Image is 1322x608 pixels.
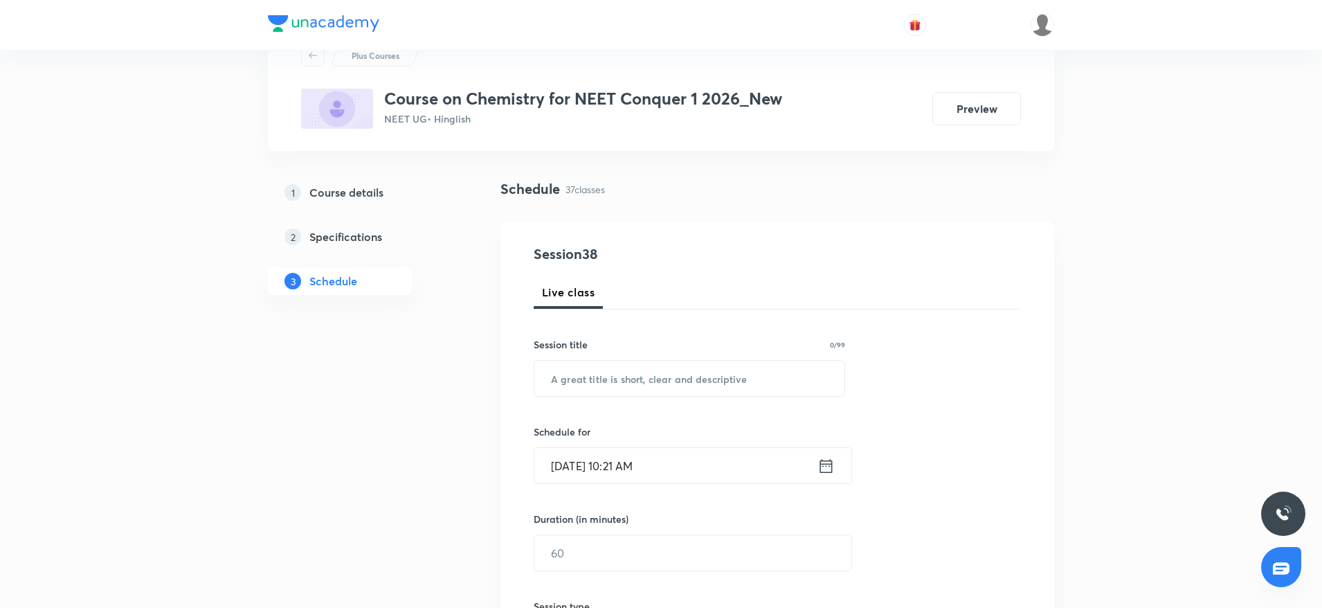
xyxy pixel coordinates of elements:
img: 5AF098CB-3D5B-4C6F-95D0-48AFF1FB4850_plus.png [301,89,373,129]
p: 37 classes [565,182,605,197]
h4: Session 38 [534,244,786,265]
img: ttu [1275,506,1292,522]
p: 1 [284,184,301,201]
h5: Course details [309,184,383,201]
img: Company Logo [268,15,379,32]
h6: Duration (in minutes) [534,512,628,526]
p: NEET UG • Hinglish [384,111,782,126]
input: A great title is short, clear and descriptive [534,361,844,396]
input: 60 [534,535,851,571]
p: 3 [284,273,301,289]
span: Live class [542,284,595,301]
h3: Course on Chemistry for NEET Conquer 1 2026_New [384,89,782,109]
a: 2Specifications [268,223,456,251]
img: avatar [909,19,921,31]
button: avatar [904,14,926,36]
h5: Specifications [309,229,382,245]
h5: Schedule [309,273,357,289]
h6: Session title [534,337,588,352]
p: 2 [284,229,301,245]
a: Company Logo [268,15,379,35]
a: 1Course details [268,179,456,206]
p: 0/99 [830,341,845,348]
h4: Schedule [500,179,560,199]
p: Plus Courses [352,49,399,62]
h6: Schedule for [534,424,845,439]
button: Preview [932,92,1021,125]
img: Ankit Porwal [1031,13,1054,37]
